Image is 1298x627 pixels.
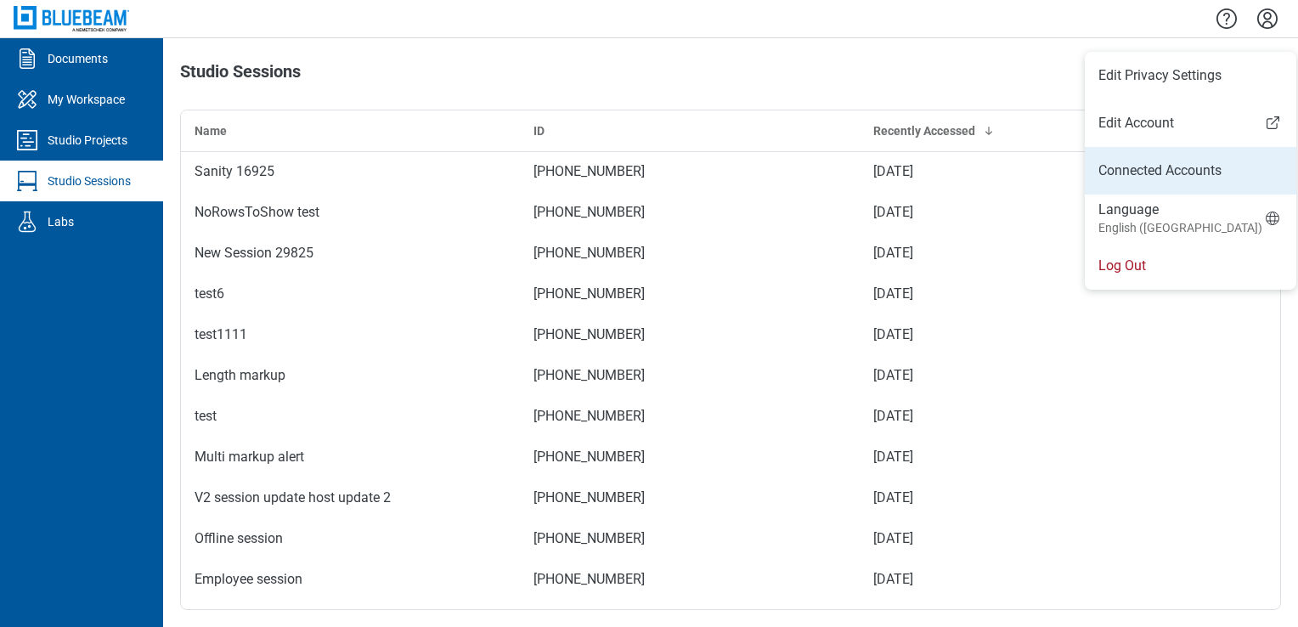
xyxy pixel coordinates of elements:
div: Documents [48,50,108,67]
div: Language [1098,201,1262,236]
div: Multi markup alert [195,447,506,467]
svg: Documents [14,45,41,72]
div: My Workspace [48,91,125,108]
button: Settings [1254,4,1281,33]
td: [DATE] [860,233,1199,274]
svg: My Workspace [14,86,41,113]
div: Recently Accessed [873,122,1185,139]
td: [PHONE_NUMBER] [520,518,859,559]
td: [DATE] [860,151,1199,192]
h1: Studio Sessions [180,62,301,89]
td: [DATE] [860,477,1199,518]
td: [PHONE_NUMBER] [520,477,859,518]
div: V2 session update host update 2 [195,488,506,508]
div: Length markup [195,365,506,386]
div: Studio Sessions [48,172,131,189]
td: [DATE] [860,355,1199,396]
div: Sanity 16925 [195,161,506,182]
div: Employee session [195,569,506,590]
td: [PHONE_NUMBER] [520,233,859,274]
div: test6 [195,284,506,304]
td: [PHONE_NUMBER] [520,437,859,477]
div: New Session 29825 [195,243,506,263]
div: ID [533,122,845,139]
td: [PHONE_NUMBER] [520,192,859,233]
td: [PHONE_NUMBER] [520,396,859,437]
svg: Studio Sessions [14,167,41,195]
div: Name [195,122,506,139]
li: Edit Privacy Settings [1085,52,1296,99]
td: [PHONE_NUMBER] [520,314,859,355]
small: English ([GEOGRAPHIC_DATA]) [1098,219,1262,236]
div: Studio Projects [48,132,127,149]
a: Connected Accounts [1098,161,1283,181]
svg: Labs [14,208,41,235]
li: Log Out [1085,242,1296,290]
td: [DATE] [860,314,1199,355]
td: [PHONE_NUMBER] [520,151,859,192]
td: [DATE] [860,518,1199,559]
td: [DATE] [860,192,1199,233]
img: Bluebeam, Inc. [14,6,129,31]
div: Labs [48,213,74,230]
div: test1111 [195,325,506,345]
td: [PHONE_NUMBER] [520,274,859,314]
div: NoRowsToShow test [195,202,506,223]
div: test [195,406,506,426]
td: [DATE] [860,396,1199,437]
svg: Studio Projects [14,127,41,154]
td: [PHONE_NUMBER] [520,559,859,600]
td: [DATE] [860,274,1199,314]
td: [DATE] [860,437,1199,477]
ul: Menu [1085,52,1296,290]
td: [DATE] [860,559,1199,600]
a: Edit Account [1085,113,1296,133]
div: Offline session [195,528,506,549]
td: [PHONE_NUMBER] [520,355,859,396]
